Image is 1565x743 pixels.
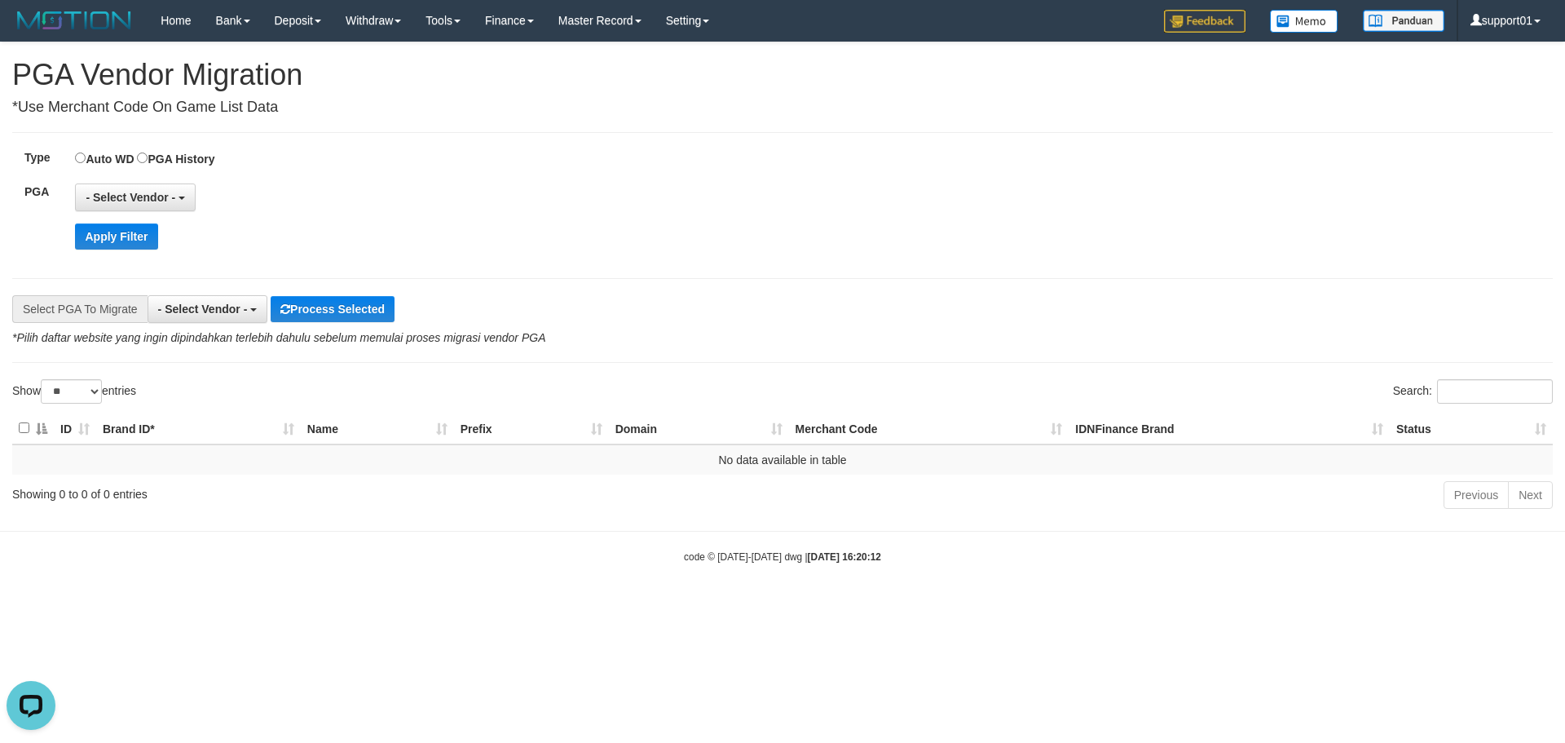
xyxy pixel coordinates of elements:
small: code © [DATE]-[DATE] dwg | [684,551,881,563]
a: Previous [1444,481,1509,509]
label: Show entries [12,379,136,404]
img: Button%20Memo.svg [1270,10,1338,33]
i: *Pilih daftar website yang ingin dipindahkan terlebih dahulu sebelum memulai proses migrasi vendo... [12,331,545,344]
div: Select PGA To Migrate [12,295,148,323]
label: Auto WD [75,149,134,167]
label: Type [12,149,75,166]
input: Search: [1437,379,1553,404]
label: Search: [1393,379,1553,404]
strong: [DATE] 16:20:12 [808,551,881,563]
input: PGA History [137,153,148,163]
th: ID: activate to sort column ascending [54,413,96,444]
h1: PGA Vendor Migration [12,59,1553,91]
th: Status: activate to sort column ascending [1390,413,1553,444]
button: Open LiveChat chat widget [7,7,55,55]
td: No data available in table [12,444,1553,475]
div: Showing 0 to 0 of 0 entries [12,480,640,502]
span: - Select Vendor - [158,303,248,316]
img: Feedback.jpg [1164,10,1245,33]
label: PGA [12,184,75,200]
button: Apply Filter [75,223,157,250]
th: Name: activate to sort column ascending [301,413,454,444]
button: - Select Vendor - [148,295,268,323]
button: Process Selected [271,296,395,322]
th: Prefix: activate to sort column ascending [454,413,609,444]
span: - Select Vendor - [86,191,175,204]
th: IDNFinance Brand: activate to sort column ascending [1069,413,1390,444]
th: Merchant Code: activate to sort column ascending [789,413,1069,444]
img: panduan.png [1363,10,1444,32]
input: Auto WD [75,153,86,163]
select: Showentries [41,379,102,404]
th: Brand ID*: activate to sort column ascending [96,413,301,444]
h4: *Use Merchant Code On Game List Data [12,100,1553,116]
label: PGA History [137,149,214,167]
th: Domain: activate to sort column ascending [609,413,789,444]
a: Next [1508,481,1553,509]
img: MOTION_logo.png [12,8,136,33]
button: - Select Vendor - [75,184,196,211]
